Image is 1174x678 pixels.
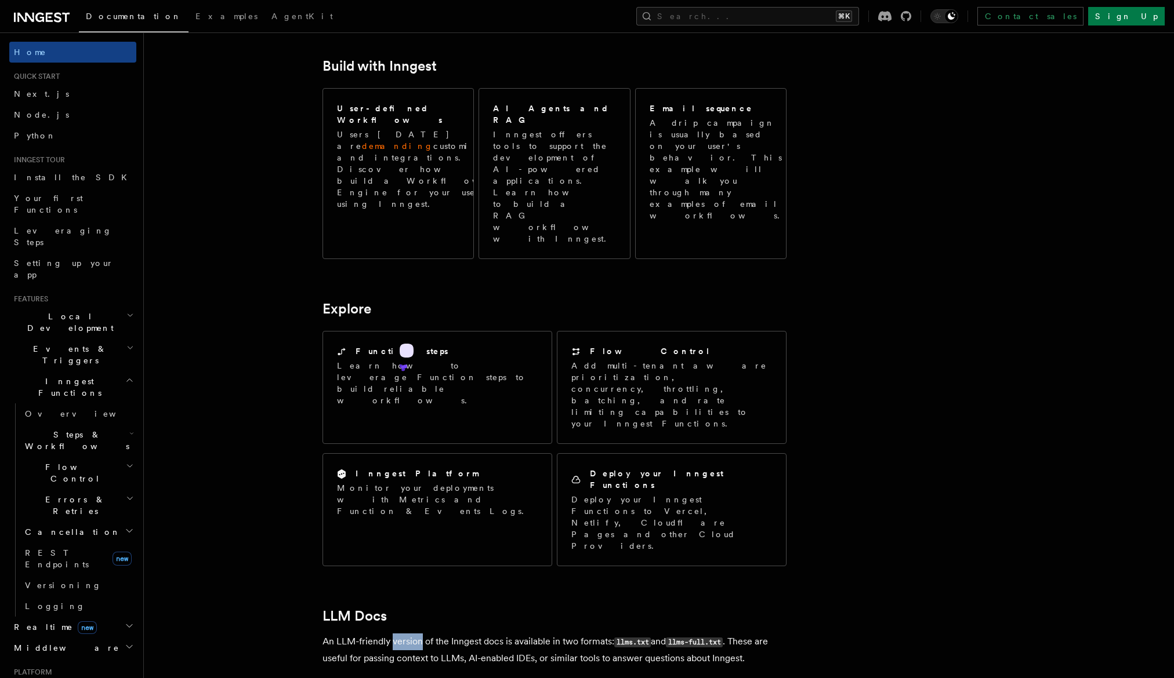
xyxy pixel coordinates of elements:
p: Inngest offers tools to support the development of AI-powered applications. Learn how to build a ... [493,129,617,245]
span: Node.js [14,110,69,119]
button: Cancellation [20,522,136,542]
span: Steps & Workflows [20,429,129,452]
a: Contact sales [977,7,1084,25]
span: Events & Triggers [9,343,126,366]
h2: AI Agents and RAG [493,103,617,126]
h2: User-defined Workflows [337,103,520,126]
p: Learn how to leverage Function steps to build reliable workflows. [337,360,538,406]
a: Flow ControlAdd multi-tenant aware prioritization, concurrency, throttling, batching, and rate li... [557,331,787,444]
a: Versioning [20,575,136,596]
a: Your first Functions [9,188,136,220]
a: Documentation [79,3,189,32]
span: Versioning [25,581,102,590]
a: Build with Inngest [323,58,437,74]
code: llms.txt [614,637,651,647]
span: Features [9,294,48,304]
span: Home [14,46,46,58]
span: Cancellation [20,526,121,538]
span: Inngest tour [9,155,65,165]
span: Inngest Functions [9,376,125,399]
a: Email sequenceA drip campaign is usually based on your user's behavior. This example will walk yo... [635,88,787,259]
a: Function stepsLearn how to leverage Function steps to build reliable workflows. [323,331,552,444]
h2: Deploy your Inngest Functions [590,468,772,491]
kbd: ⌘K [836,10,852,22]
span: Realtime [9,621,97,633]
span: REST Endpoints [25,548,89,569]
button: Errors & Retries [20,489,136,522]
a: Leveraging Steps [9,220,136,253]
a: Node.js [9,104,136,125]
p: Add multi-tenant aware prioritization, concurrency, throttling, batching, and rate limiting capab... [571,360,772,429]
h2: Flow Control [590,345,711,357]
h2: Inngest Platform [356,468,479,479]
button: Flow Control [20,457,136,489]
button: Inngest Functions [9,371,136,403]
a: Sign Up [1088,7,1165,25]
button: Search...⌘K [636,7,859,25]
span: AgentKit [271,12,333,21]
a: User-defined WorkflowsUsers [DATE] aredemandingcustomization and integrations. Discover how to bu... [323,88,474,259]
span: Errors & Retries [20,494,126,517]
span: Your first Functions [14,194,83,214]
button: Toggle dark mode [930,9,958,23]
a: Logging [20,596,136,617]
a: Python [9,125,136,146]
a: LLM Docs [323,608,387,624]
span: Flow Control [20,461,126,484]
a: Overview [20,403,136,424]
div: Inngest Functions [9,403,136,617]
span: new [113,552,132,566]
a: Setting up your app [9,253,136,285]
p: Monitor your deployments with Metrics and Function & Events Logs. [337,482,538,517]
a: AI Agents and RAGInngest offers tools to support the development of AI-powered applications. Lear... [479,88,630,259]
a: Next.js [9,83,136,104]
a: Explore [323,301,371,317]
span: Install the SDK [14,173,134,182]
button: Local Development [9,306,136,338]
h2: Email sequence [650,103,753,114]
span: Setting up your app [14,258,114,279]
a: Examples [189,3,264,31]
span: Platform [9,668,52,677]
xt-mark: demanding [362,141,433,151]
span: Middleware [9,642,119,654]
span: Logging [25,602,85,611]
button: Events & Triggers [9,338,136,371]
a: AgentKit [264,3,340,31]
span: Quick start [9,72,60,81]
p: Users [DATE] are customization and integrations. Discover how to build a Workflow Engine for your... [337,129,520,210]
button: Steps & Workflows [20,424,136,457]
h2: Function steps [356,345,448,357]
code: llms-full.txt [666,637,723,647]
p: An LLM-friendly version of the Inngest docs is available in two formats: and . These are useful f... [323,633,787,666]
a: Inngest PlatformMonitor your deployments with Metrics and Function & Events Logs. [323,453,552,566]
span: new [78,621,97,634]
span: Examples [195,12,258,21]
span: Python [14,131,56,140]
button: Realtimenew [9,617,136,637]
a: Install the SDK [9,167,136,188]
span: Documentation [86,12,182,21]
button: Middleware [9,637,136,658]
span: Local Development [9,311,126,334]
span: Overview [25,409,144,418]
span: Next.js [14,89,69,99]
p: Deploy your Inngest Functions to Vercel, Netlify, Cloudflare Pages and other Cloud Providers. [571,494,772,552]
p: A drip campaign is usually based on your user's behavior. This example will walk you through many... [650,117,787,221]
a: Deploy your Inngest FunctionsDeploy your Inngest Functions to Vercel, Netlify, Cloudflare Pages a... [557,453,787,566]
a: Home [9,42,136,63]
a: REST Endpointsnew [20,542,136,575]
span: Leveraging Steps [14,226,112,247]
